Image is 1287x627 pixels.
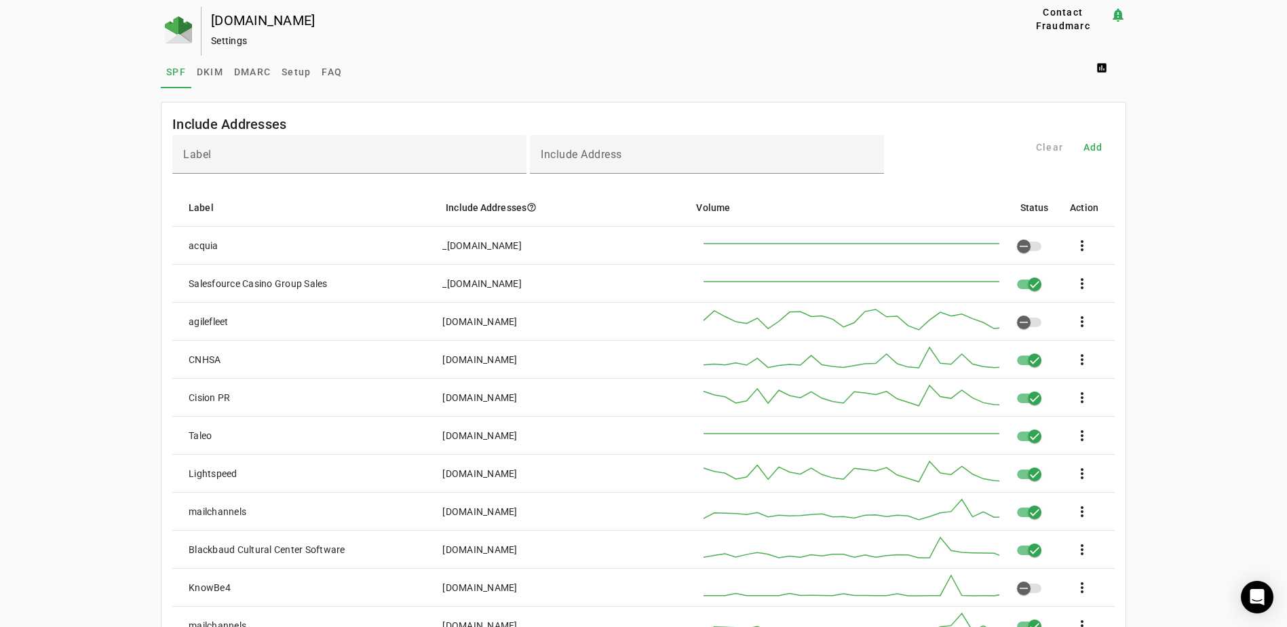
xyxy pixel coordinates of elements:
[189,277,328,290] div: Salesfource Casino Group Sales
[685,189,1009,227] mat-header-cell: Volume
[234,67,271,77] span: DMARC
[1110,7,1126,23] mat-icon: notification_important
[189,391,230,404] div: Cision PR
[211,14,972,27] div: [DOMAIN_NAME]
[189,543,345,556] div: Blackbaud Cultural Center Software
[442,391,517,404] div: [DOMAIN_NAME]
[1083,140,1103,154] span: Add
[189,505,246,518] div: mailchannels
[316,56,347,88] a: FAQ
[183,148,212,161] mat-label: Label
[211,34,972,47] div: Settings
[282,67,311,77] span: Setup
[442,315,517,328] div: [DOMAIN_NAME]
[276,56,316,88] a: Setup
[166,67,186,77] span: SPF
[189,581,231,594] div: KnowBe4
[442,505,517,518] div: [DOMAIN_NAME]
[165,16,192,43] img: Fraudmarc Logo
[161,56,191,88] a: SPF
[442,239,522,252] div: _[DOMAIN_NAME]
[1059,189,1115,227] mat-header-cell: Action
[526,202,537,212] i: help_outline
[189,315,229,328] div: agilefleet
[1022,5,1104,33] span: Contact Fraudmarc
[189,429,212,442] div: Taleo
[442,353,517,366] div: [DOMAIN_NAME]
[322,67,342,77] span: FAQ
[189,239,218,252] div: acquia
[442,581,517,594] div: [DOMAIN_NAME]
[229,56,276,88] a: DMARC
[191,56,229,88] a: DKIM
[442,543,517,556] div: [DOMAIN_NAME]
[1071,135,1115,159] button: Add
[1241,581,1273,613] div: Open Intercom Messenger
[172,113,286,135] mat-card-title: Include Addresses
[442,277,522,290] div: _[DOMAIN_NAME]
[435,189,685,227] mat-header-cell: Include Addresses
[189,467,237,480] div: Lightspeed
[442,467,517,480] div: [DOMAIN_NAME]
[172,189,435,227] mat-header-cell: Label
[1016,7,1110,31] button: Contact Fraudmarc
[197,67,223,77] span: DKIM
[541,148,622,161] mat-label: Include Address
[442,429,517,442] div: [DOMAIN_NAME]
[189,353,220,366] div: CNHSA
[1010,189,1060,227] mat-header-cell: Status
